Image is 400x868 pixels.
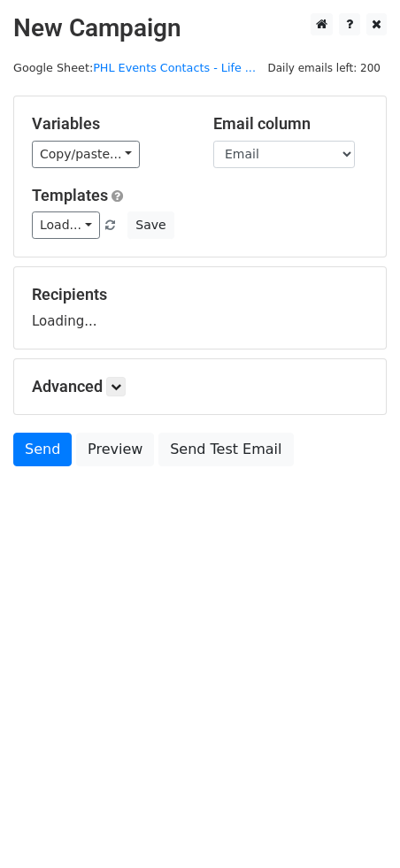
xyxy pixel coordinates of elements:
[13,13,387,43] h2: New Campaign
[13,61,256,74] small: Google Sheet:
[32,186,108,204] a: Templates
[32,141,140,168] a: Copy/paste...
[127,211,173,239] button: Save
[213,114,368,134] h5: Email column
[261,58,387,78] span: Daily emails left: 200
[32,377,368,396] h5: Advanced
[32,114,187,134] h5: Variables
[13,433,72,466] a: Send
[261,61,387,74] a: Daily emails left: 200
[32,285,368,331] div: Loading...
[158,433,293,466] a: Send Test Email
[93,61,256,74] a: PHL Events Contacts - Life ...
[32,211,100,239] a: Load...
[76,433,154,466] a: Preview
[32,285,368,304] h5: Recipients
